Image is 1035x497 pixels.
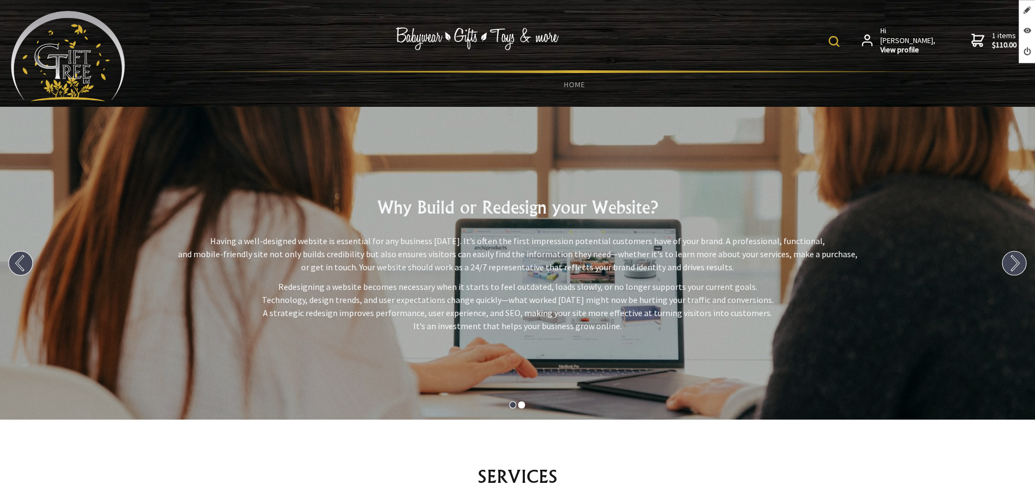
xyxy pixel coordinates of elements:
[829,36,840,47] img: product search
[395,27,559,50] img: Babywear - Gifts - Toys & more
[9,194,1026,220] h2: Why Build or Redesign your Website?
[992,40,1016,50] strong: $110.00
[11,11,125,101] img: Babyware - Gifts - Toys and more...
[150,73,1000,96] a: HOME
[992,31,1016,50] span: 1 items
[9,234,1026,274] p: Having a well-designed website is essential for any business [DATE]. It’s often the first impress...
[9,280,1026,332] p: Redesigning a website becomes necessary when it starts to feel outdated, loads slowly, or no long...
[862,26,936,55] a: Hi [PERSON_NAME],View profile
[195,463,840,489] h2: SERVICES
[880,45,936,55] strong: View profile
[880,26,936,55] span: Hi [PERSON_NAME],
[971,26,1016,55] a: 1 items$110.00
